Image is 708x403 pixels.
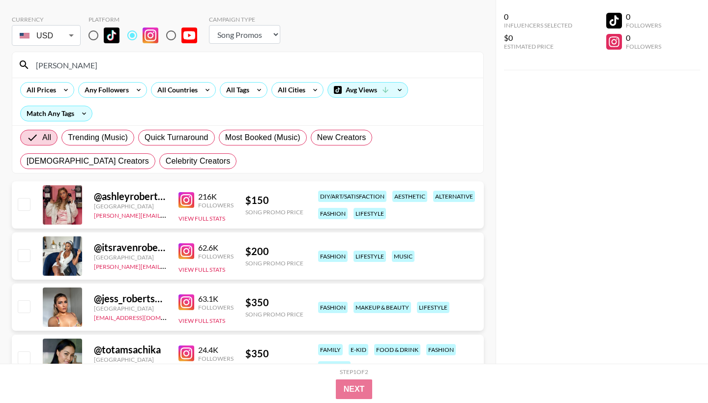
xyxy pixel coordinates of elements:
[178,243,194,259] img: Instagram
[433,191,475,202] div: alternative
[245,347,303,360] div: $ 350
[198,355,234,362] div: Followers
[354,251,386,262] div: lifestyle
[94,312,193,321] a: [EMAIL_ADDRESS][DOMAIN_NAME]
[245,245,303,258] div: $ 200
[245,296,303,309] div: $ 350
[626,12,661,22] div: 0
[198,345,234,355] div: 24.4K
[328,83,408,97] div: Avg Views
[94,241,167,254] div: @ itsravenroberts
[245,259,303,267] div: Song Promo Price
[94,202,167,210] div: [GEOGRAPHIC_DATA]
[245,311,303,318] div: Song Promo Price
[198,304,234,311] div: Followers
[94,254,167,261] div: [GEOGRAPHIC_DATA]
[68,132,128,144] span: Trending (Music)
[143,28,158,43] img: Instagram
[88,16,205,23] div: Platform
[374,344,420,355] div: food & drink
[426,344,456,355] div: fashion
[42,132,51,144] span: All
[94,261,239,270] a: [PERSON_NAME][EMAIL_ADDRESS][DOMAIN_NAME]
[318,251,348,262] div: fashion
[626,43,661,50] div: Followers
[151,83,200,97] div: All Countries
[245,362,303,369] div: Song Promo Price
[21,83,58,97] div: All Prices
[626,22,661,29] div: Followers
[504,12,572,22] div: 0
[317,132,366,144] span: New Creators
[94,344,167,356] div: @ totamsachika
[245,208,303,216] div: Song Promo Price
[14,27,79,44] div: USD
[178,215,225,222] button: View Full Stats
[504,33,572,43] div: $0
[198,253,234,260] div: Followers
[392,191,427,202] div: aesthetic
[94,305,167,312] div: [GEOGRAPHIC_DATA]
[209,16,280,23] div: Campaign Type
[178,266,225,273] button: View Full Stats
[340,368,368,375] div: Step 1 of 2
[178,294,194,310] img: Instagram
[504,22,572,29] div: Influencers Selected
[272,83,307,97] div: All Cities
[198,243,234,253] div: 62.6K
[27,155,149,167] span: [DEMOGRAPHIC_DATA] Creators
[104,28,119,43] img: TikTok
[198,201,234,209] div: Followers
[30,57,477,73] input: Search by User Name
[21,106,92,121] div: Match Any Tags
[336,379,373,399] button: Next
[626,33,661,43] div: 0
[354,208,386,219] div: lifestyle
[225,132,300,144] span: Most Booked (Music)
[12,16,81,23] div: Currency
[349,344,368,355] div: e-kid
[318,302,348,313] div: fashion
[145,132,208,144] span: Quick Turnaround
[504,43,572,50] div: Estimated Price
[392,251,414,262] div: music
[318,208,348,219] div: fashion
[659,354,696,391] iframe: Drift Widget Chat Controller
[94,210,239,219] a: [PERSON_NAME][EMAIL_ADDRESS][DOMAIN_NAME]
[417,302,449,313] div: lifestyle
[318,361,351,373] div: lifestyle
[198,294,234,304] div: 63.1K
[178,345,194,361] img: Instagram
[318,344,343,355] div: family
[354,302,411,313] div: makeup & beauty
[178,192,194,208] img: Instagram
[220,83,251,97] div: All Tags
[94,292,167,305] div: @ jess_roberts0250
[94,190,167,202] div: @ ashleyrobertsphotos
[79,83,131,97] div: Any Followers
[181,28,197,43] img: YouTube
[178,317,225,324] button: View Full Stats
[198,192,234,201] div: 216K
[94,356,167,363] div: [GEOGRAPHIC_DATA]
[166,155,231,167] span: Celebrity Creators
[245,194,303,206] div: $ 150
[318,191,386,202] div: diy/art/satisfaction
